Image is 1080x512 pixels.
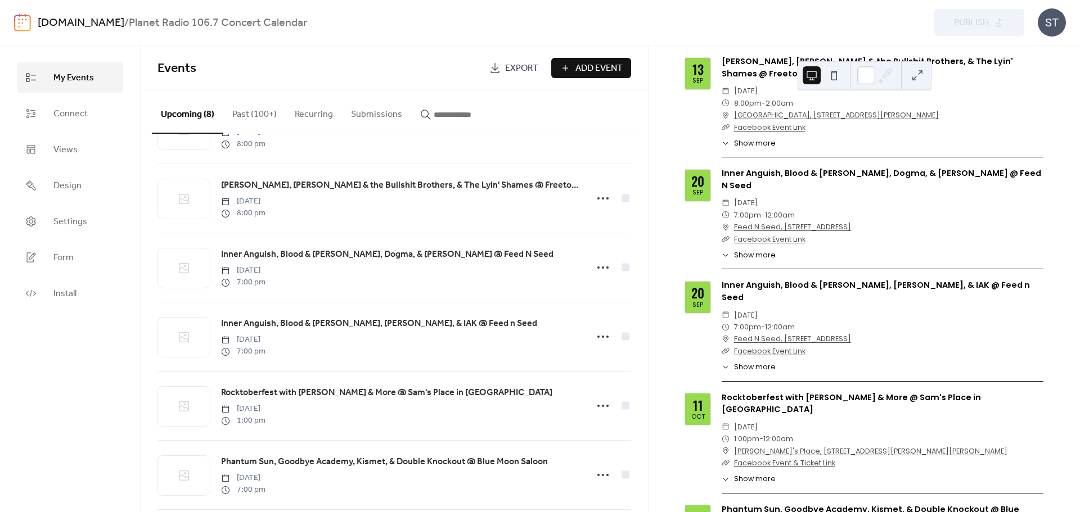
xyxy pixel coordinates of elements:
[734,333,851,345] a: Feed N Seed, [STREET_ADDRESS]
[691,175,704,188] div: 20
[734,138,776,149] span: Show more
[722,121,730,133] div: ​
[221,196,265,207] span: [DATE]
[761,321,765,333] span: -
[722,233,730,245] div: ​
[722,138,730,149] div: ​
[722,362,776,373] button: ​Show more
[734,445,1007,457] a: [PERSON_NAME]'s Place, [STREET_ADDRESS][PERSON_NAME][PERSON_NAME]
[734,474,776,484] span: Show more
[722,250,730,261] div: ​
[53,143,78,157] span: Views
[342,91,411,133] button: Submissions
[734,346,805,356] a: Facebook Event Link
[693,399,703,412] div: 11
[722,109,730,121] div: ​
[221,207,265,219] span: 8:00 pm
[157,56,196,81] span: Events
[17,278,123,309] a: Install
[286,91,342,133] button: Recurring
[221,138,265,150] span: 8:00 pm
[722,433,730,445] div: ​
[734,109,939,121] a: [GEOGRAPHIC_DATA], [STREET_ADDRESS][PERSON_NAME]
[692,189,703,196] div: Sep
[722,309,730,321] div: ​
[734,234,805,244] a: Facebook Event Link
[722,345,730,357] div: ​
[722,445,730,457] div: ​
[53,179,82,193] span: Design
[221,455,548,469] span: Phantum Sun, Goodbye Academy, Kismet, & Double Knockout @ Blue Moon Saloon
[221,248,553,261] span: Inner Anguish, Blood & [PERSON_NAME], Dogma, & [PERSON_NAME] @ Feed N Seed
[734,209,761,221] span: 7:00pm
[734,309,758,321] span: [DATE]
[761,209,765,221] span: -
[221,316,537,331] a: Inner Anguish, Blood & [PERSON_NAME], [PERSON_NAME], & IAK @ Feed n Seed
[1038,8,1066,37] div: ST
[221,277,265,288] span: 7:00 pm
[221,346,265,357] span: 7:00 pm
[221,403,265,415] span: [DATE]
[734,123,805,132] a: Facebook Event Link
[722,138,776,149] button: ​Show more
[722,457,730,469] div: ​
[762,97,766,109] span: -
[734,321,761,333] span: 7:00pm
[152,91,223,134] button: Upcoming (8)
[17,62,123,93] a: My Events
[734,421,758,433] span: [DATE]
[221,415,265,427] span: 1:00 pm
[734,362,776,373] span: Show more
[722,221,730,233] div: ​
[722,321,730,333] div: ​
[734,85,758,97] span: [DATE]
[129,12,307,34] b: Planet Radio 106.7 Concert Calendar
[505,62,538,75] span: Export
[734,221,851,233] a: Feed N Seed, [STREET_ADDRESS]
[722,474,730,484] div: ​
[53,251,74,265] span: Form
[17,170,123,201] a: Design
[734,458,835,468] a: Facebook Event & Ticket Link
[722,333,730,345] div: ​
[722,56,1013,79] a: [PERSON_NAME], [PERSON_NAME] & the Bullshit Brothers, & The Lyin' Shames @ Freetown Boom Boom Room
[223,91,286,133] button: Past (100+)
[734,250,776,261] span: Show more
[722,362,730,373] div: ​
[734,197,758,209] span: [DATE]
[734,97,762,109] span: 8:00pm
[53,71,94,85] span: My Events
[17,206,123,237] a: Settings
[722,197,730,209] div: ​
[759,433,763,445] span: -
[734,433,759,445] span: 1:00pm
[722,167,1041,191] a: Inner Anguish, Blood & [PERSON_NAME], Dogma, & [PERSON_NAME] @ Feed N Seed
[221,334,265,346] span: [DATE]
[722,279,1030,303] a: Inner Anguish, Blood & [PERSON_NAME], [PERSON_NAME], & IAK @ Feed n Seed
[691,287,704,300] div: 20
[17,242,123,273] a: Form
[221,386,552,400] a: Rocktoberfest with [PERSON_NAME] & More @ Sam's Place in [GEOGRAPHIC_DATA]
[575,62,623,75] span: Add Event
[221,265,265,277] span: [DATE]
[221,247,553,262] a: Inner Anguish, Blood & [PERSON_NAME], Dogma, & [PERSON_NAME] @ Feed N Seed
[722,392,981,415] a: Rocktoberfest with [PERSON_NAME] & More @ Sam's Place in [GEOGRAPHIC_DATA]
[722,250,776,261] button: ​Show more
[692,302,703,308] div: Sep
[765,209,795,221] span: 12:00am
[766,97,793,109] span: 2:00am
[692,63,704,76] div: 13
[124,12,129,34] b: /
[53,215,87,229] span: Settings
[221,179,580,192] span: [PERSON_NAME], [PERSON_NAME] & the Bullshit Brothers, & The Lyin' Shames @ Freetown Boom Boom Room
[691,414,705,420] div: Oct
[722,97,730,109] div: ​
[551,58,631,78] button: Add Event
[221,178,580,193] a: [PERSON_NAME], [PERSON_NAME] & the Bullshit Brothers, & The Lyin' Shames @ Freetown Boom Boom Room
[38,12,124,34] a: [DOMAIN_NAME]
[221,472,265,484] span: [DATE]
[765,321,795,333] span: 12:00am
[221,455,548,469] a: Phantum Sun, Goodbye Academy, Kismet, & Double Knockout @ Blue Moon Saloon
